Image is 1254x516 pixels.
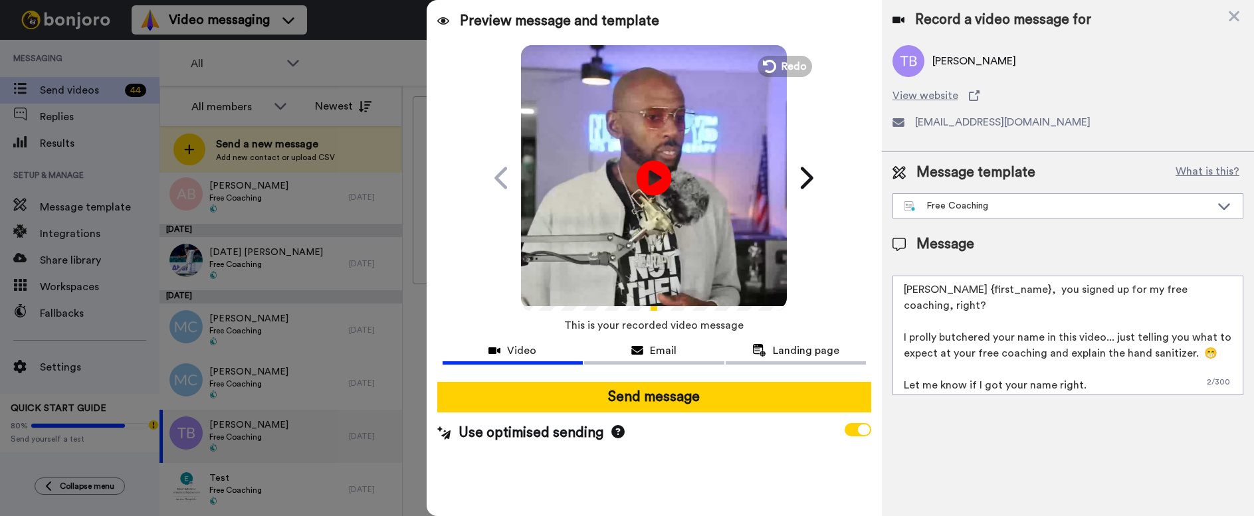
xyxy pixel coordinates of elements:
span: [EMAIL_ADDRESS][DOMAIN_NAME] [915,114,1091,130]
textarea: [PERSON_NAME] {first_name}, you signed up for my free coaching, right? I prolly butchered your na... [892,276,1243,395]
span: View website [892,88,958,104]
div: Free Coaching [904,199,1211,213]
span: Email [650,343,677,359]
img: nextgen-template.svg [904,201,916,212]
a: View website [892,88,1243,104]
span: Use optimised sending [459,423,603,443]
button: Send message [437,382,871,412]
span: Video [507,343,536,359]
span: Landing page [773,343,839,359]
button: What is this? [1172,163,1243,183]
span: Message template [916,163,1035,183]
span: Message [916,234,974,254]
span: This is your recorded video message [564,311,744,340]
